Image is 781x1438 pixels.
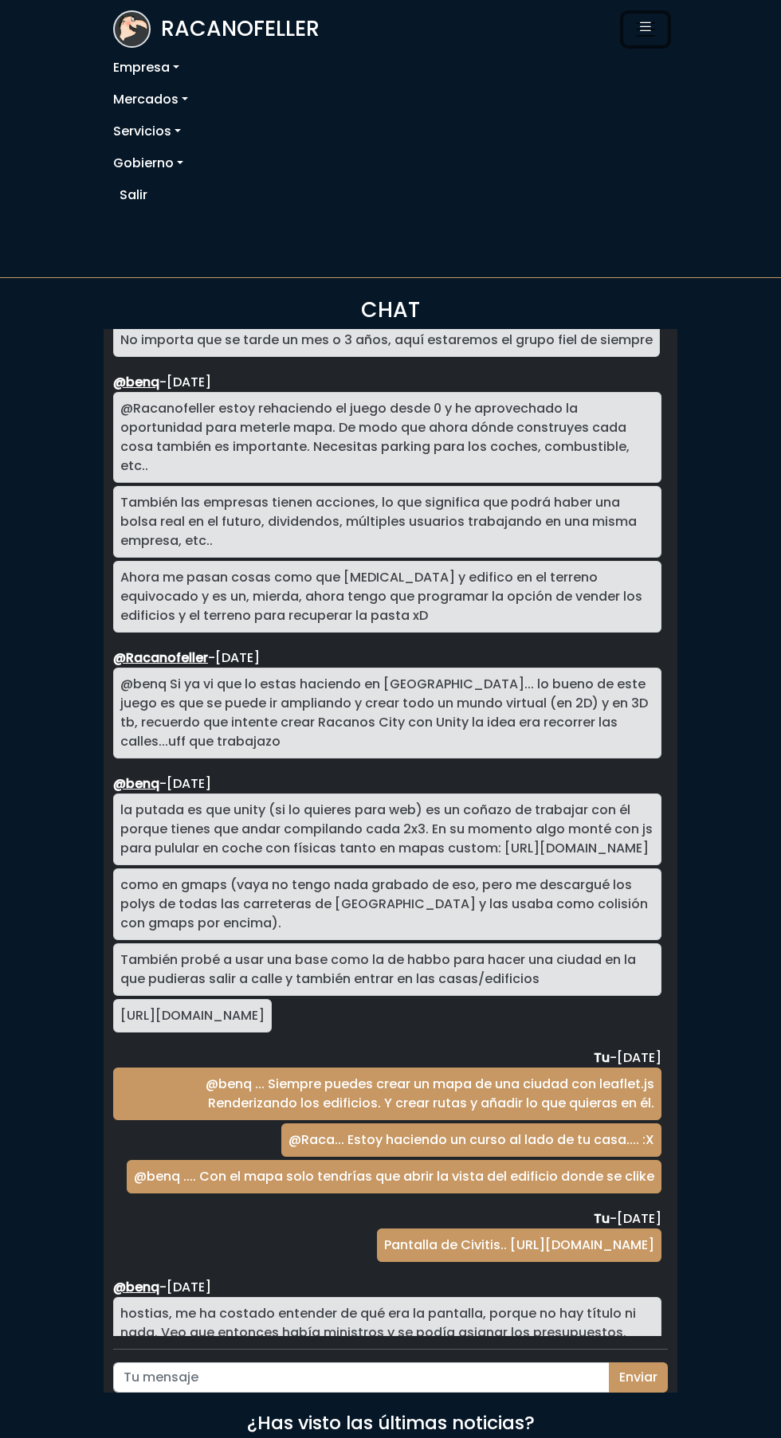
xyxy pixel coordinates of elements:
input: Tu mensaje [113,1362,610,1393]
a: @benq [113,1278,159,1296]
a: @Racanofeller [113,648,208,667]
a: Salir [120,179,661,211]
div: Ahora me pasan cosas como que [MEDICAL_DATA] y edifico en el terreno equivocado y es un, mierda, ... [113,561,661,633]
h3: CHAT [113,297,668,323]
a: RACANOFELLER [113,6,320,52]
span: domingo, septiembre 28, 2025 9:07 AM [167,1278,211,1296]
a: @benq [113,373,159,391]
div: @Racanofeller estoy rehaciendo el juego desde 0 y he aprovechado la oportunidad para meterle mapa... [113,392,661,483]
div: - [113,373,661,392]
a: Gobierno [113,147,668,179]
a: Empresa [113,52,668,84]
button: Enviar [609,1362,668,1393]
div: También las empresas tienen acciones, lo que significa que podrá haber una bolsa real en el futur... [113,486,661,558]
a: @benq [113,774,159,793]
div: También probé a usar una base como la de habbo para hacer una ciudad en la que pudieras salir a c... [113,943,661,996]
div: como en gmaps (vaya no tengo nada grabado de eso, pero me descargué los polys de todas las carret... [113,868,661,940]
h4: ¿Has visto las últimas noticias? [113,1412,668,1434]
span: sábado, septiembre 27, 2025 8:20 PM [617,1048,661,1067]
div: hostias, me ha costado entender de qué era la pantalla, porque no hay título ni nada. Veo que ent... [113,1297,661,1350]
div: @benq .... Con el mapa solo tendrías que abrir la vista del edificio donde se clike [127,1160,661,1193]
div: @Raca... Estoy haciendo un curso al lado de tu casa.... :X [281,1123,661,1157]
a: Servicios [113,116,668,147]
a: Mercados [113,84,668,116]
div: la putada es que unity (si lo quieres para web) es un coñazo de trabajar con él porque tienes que... [113,793,661,865]
strong: Tu [594,1209,610,1228]
h3: RACANOFELLER [161,16,320,41]
div: - [113,774,661,793]
div: [URL][DOMAIN_NAME] [113,999,272,1032]
div: Pantalla de Civitis.. [URL][DOMAIN_NAME] [377,1228,661,1262]
span: sábado, septiembre 13, 2025 10:18 AM [167,373,211,391]
div: No importa que se tarde un mes o 3 años, aquí estaremos el grupo fiel de siempre [113,323,660,357]
span: miércoles, septiembre 17, 2025 9:30 PM [215,648,260,667]
div: @benq ... Siempre puedes crear un mapa de una ciudad con leaflet.js Renderizando los edificios. Y... [113,1068,661,1120]
button: Toggle navigation [623,14,668,45]
div: - [113,1209,661,1228]
div: - [113,1048,661,1068]
span: sábado, septiembre 27, 2025 8:40 PM [617,1209,661,1228]
iframe: Advertisement [113,217,486,265]
div: - [113,648,661,668]
strong: Tu [594,1048,610,1067]
div: @benq Si ya vi que lo estas haciendo en [GEOGRAPHIC_DATA]... lo bueno de este juego es que se pue... [113,668,661,758]
img: logoracarojo.png [115,12,149,42]
span: jueves, septiembre 18, 2025 11:47 AM [167,774,211,793]
div: - [113,1278,661,1297]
